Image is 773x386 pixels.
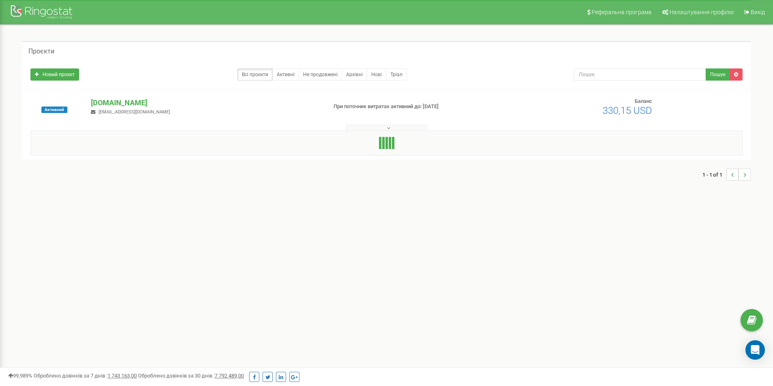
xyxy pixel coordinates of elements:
u: 1 743 163,00 [108,373,137,379]
p: При поточних витратах активний до: [DATE] [334,103,502,111]
a: Активні [272,68,299,81]
a: Нові [367,68,386,81]
span: Оброблено дзвінків за 30 днів : [138,373,244,379]
span: Баланс [635,98,652,104]
span: Активний [41,107,67,113]
span: 330,15 USD [603,105,652,116]
h5: Проєкти [28,48,54,55]
span: Налаштування профілю [670,9,734,15]
a: Архівні [342,68,367,81]
a: Новий проєкт [30,68,79,81]
u: 7 792 489,00 [215,373,244,379]
div: Open Intercom Messenger [745,340,765,360]
span: Вихід [751,9,765,15]
span: 1 - 1 of 1 [702,168,726,181]
nav: ... [702,160,751,189]
button: Пошук [706,68,730,81]
a: Тріал [386,68,407,81]
input: Пошук [574,68,706,81]
a: Не продовжені [299,68,342,81]
span: Реферальна програма [592,9,652,15]
span: [EMAIL_ADDRESS][DOMAIN_NAME] [99,109,170,115]
a: Всі проєкти [237,68,273,81]
p: [DOMAIN_NAME] [91,98,320,108]
span: 99,989% [8,373,32,379]
span: Оброблено дзвінків за 7 днів : [34,373,137,379]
